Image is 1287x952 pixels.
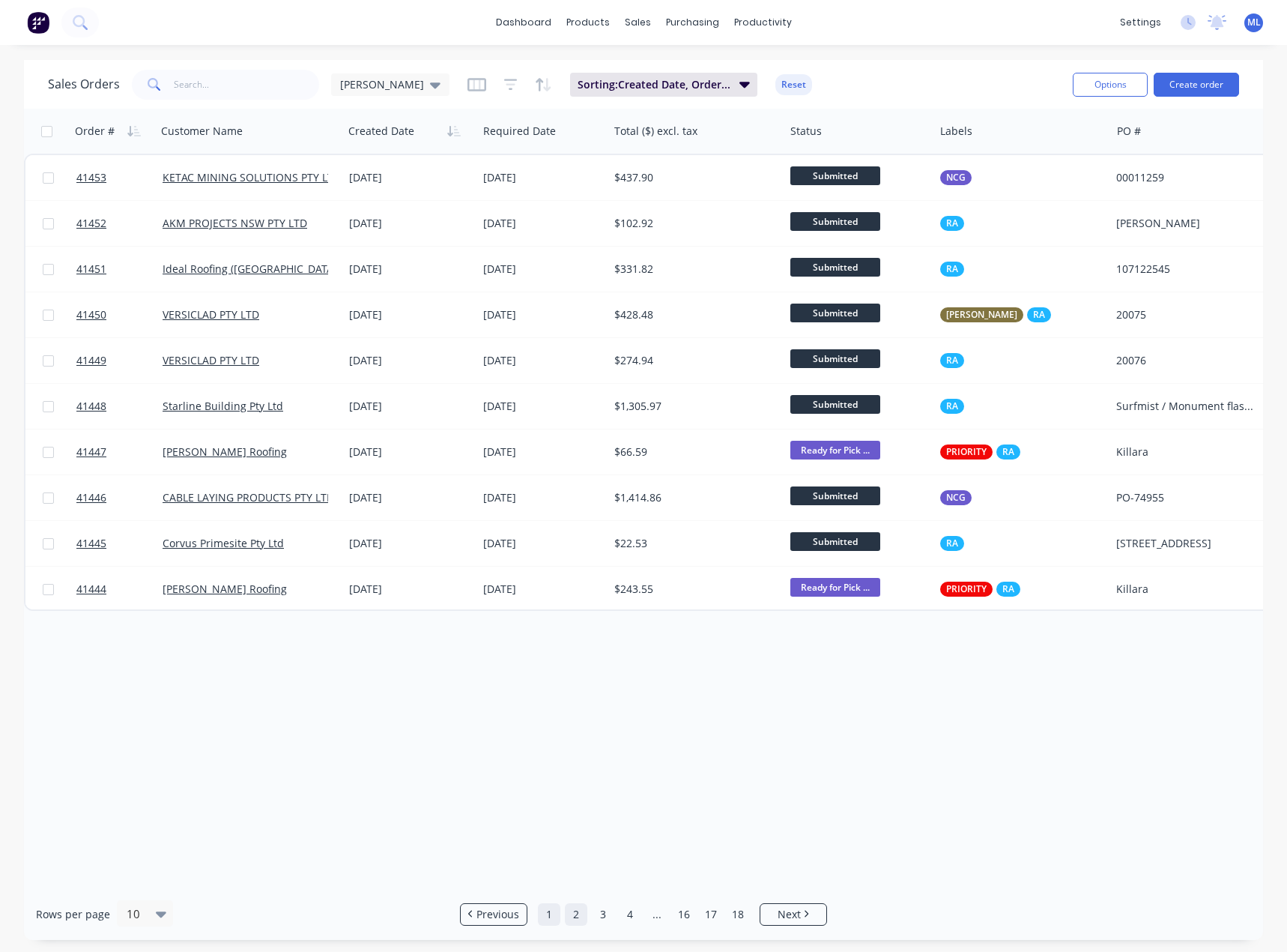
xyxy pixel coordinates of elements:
[76,170,106,185] span: 41453
[614,582,770,597] div: $243.55
[940,353,964,368] button: RA
[483,399,602,414] div: [DATE]
[349,353,471,368] div: [DATE]
[940,490,972,505] button: NCG
[1116,445,1259,460] div: Killara
[483,353,602,368] div: [DATE]
[790,166,880,185] span: Submitted
[174,70,320,100] input: Search...
[614,262,770,277] div: $331.82
[1154,73,1239,97] button: Create order
[161,124,243,139] div: Customer Name
[1116,170,1259,185] div: 00011259
[483,536,602,551] div: [DATE]
[1033,307,1045,322] span: RA
[592,903,614,926] a: Page 3
[946,490,966,505] span: NCG
[790,486,880,505] span: Submitted
[163,353,259,367] a: VERSICLAD PTY LTD
[76,430,163,475] a: 41447
[1117,124,1141,139] div: PO #
[76,201,163,246] a: 41452
[790,578,880,597] span: Ready for Pick ...
[483,582,602,597] div: [DATE]
[940,582,1020,597] button: PRIORITYRA
[349,582,471,597] div: [DATE]
[483,262,602,277] div: [DATE]
[483,124,556,139] div: Required Date
[349,216,471,231] div: [DATE]
[940,307,1051,322] button: [PERSON_NAME]RA
[163,216,307,230] a: AKM PROJECTS NSW PTY LTD
[163,536,284,550] a: Corvus Primesite Pty Ltd
[163,262,377,276] a: Ideal Roofing ([GEOGRAPHIC_DATA]) Pty Ltd
[36,907,110,922] span: Rows per page
[658,11,727,34] div: purchasing
[476,907,519,922] span: Previous
[940,399,964,414] button: RA
[76,155,163,200] a: 41453
[946,216,958,231] span: RA
[790,441,880,460] span: Ready for Pick ...
[570,73,757,97] button: Sorting:Created Date, Order #
[727,903,749,926] a: Page 18
[483,170,602,185] div: [DATE]
[76,247,163,292] a: 41451
[1116,399,1259,414] div: Surfmist / Monument flashings
[940,445,1020,460] button: PRIORITYRA
[75,124,115,139] div: Order #
[614,170,770,185] div: $437.90
[349,490,471,505] div: [DATE]
[349,399,471,414] div: [DATE]
[483,490,602,505] div: [DATE]
[349,307,471,322] div: [DATE]
[76,582,106,597] span: 41444
[76,216,106,231] span: 41452
[163,445,287,459] a: [PERSON_NAME] Roofing
[940,170,972,185] button: NCG
[617,11,658,34] div: sales
[349,170,471,185] div: [DATE]
[76,292,163,337] a: 41450
[940,216,964,231] button: RA
[461,907,527,922] a: Previous page
[76,262,106,277] span: 41451
[940,124,972,139] div: Labels
[790,349,880,368] span: Submitted
[1116,582,1259,597] div: Killara
[940,536,964,551] button: RA
[946,262,958,277] span: RA
[760,907,826,922] a: Next page
[940,262,964,277] button: RA
[76,399,106,414] span: 41448
[488,11,559,34] a: dashboard
[48,77,120,91] h1: Sales Orders
[614,216,770,231] div: $102.92
[790,124,822,139] div: Status
[673,903,695,926] a: Page 16
[790,304,880,322] span: Submitted
[454,903,833,926] ul: Pagination
[946,536,958,551] span: RA
[538,903,560,926] a: Page 1
[349,445,471,460] div: [DATE]
[790,395,880,414] span: Submitted
[76,536,106,551] span: 41445
[27,11,49,34] img: Factory
[1116,536,1259,551] div: [STREET_ADDRESS]
[614,399,770,414] div: $1,305.97
[946,307,1017,322] span: [PERSON_NAME]
[76,338,163,383] a: 41449
[1002,445,1014,460] span: RA
[946,170,966,185] span: NCG
[614,490,770,505] div: $1,414.86
[775,74,812,95] button: Reset
[790,212,880,231] span: Submitted
[483,445,602,460] div: [DATE]
[163,399,283,413] a: Starline Building Pty Ltd
[1116,490,1259,505] div: PO-74955
[646,903,668,926] a: Jump forward
[614,445,770,460] div: $66.59
[946,399,958,414] span: RA
[76,353,106,368] span: 41449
